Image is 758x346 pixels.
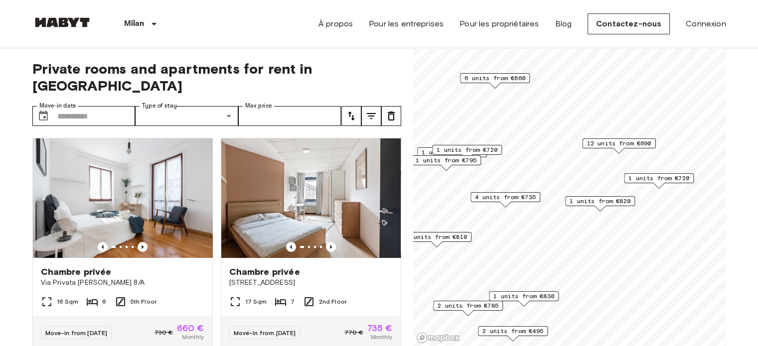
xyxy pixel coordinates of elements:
[33,138,212,258] img: Marketing picture of unit IT-14-055-006-02H
[482,327,543,336] span: 2 units from €495
[422,148,482,157] span: 1 units from €720
[32,60,401,94] span: Private rooms and apartments for rent in [GEOGRAPHIC_DATA]
[493,292,554,301] span: 1 units from €830
[124,18,145,30] p: Milan
[41,266,112,278] span: Chambre privée
[470,192,540,208] div: Map marker
[628,174,689,183] span: 1 units from €720
[39,102,76,110] label: Move-in date
[587,139,651,148] span: 12 units from €690
[370,333,392,342] span: Monthly
[41,278,204,288] span: Via Privata [PERSON_NAME] 8/A
[475,193,536,202] span: 4 units from €735
[291,297,295,306] span: 7
[459,18,539,30] a: Pour les propriétaires
[45,329,108,337] span: Move-in from [DATE]
[286,242,296,252] button: Previous image
[432,145,502,160] div: Map marker
[344,328,363,337] span: 770 €
[686,18,726,30] a: Connexion
[229,278,393,288] span: [STREET_ADDRESS]
[32,17,92,27] img: Habyt
[460,73,530,89] div: Map marker
[588,13,670,34] a: Contactez-nous
[489,291,559,307] div: Map marker
[234,329,296,337] span: Move-in from [DATE]
[406,232,467,241] span: 1 units from €810
[438,301,498,310] span: 2 units from €785
[367,324,393,333] span: 735 €
[478,326,548,342] div: Map marker
[221,138,401,258] img: Marketing picture of unit IT-14-037-006-02H
[318,18,353,30] a: À propos
[326,242,336,252] button: Previous image
[245,297,267,306] span: 17 Sqm
[142,102,177,110] label: Type of stay
[229,266,300,278] span: Chambre privée
[369,18,444,30] a: Pour les entreprises
[154,328,173,337] span: 730 €
[433,301,503,316] div: Map marker
[402,232,471,247] div: Map marker
[245,102,272,110] label: Max price
[570,197,630,206] span: 1 units from €820
[416,332,460,344] a: Mapbox logo
[57,297,79,306] span: 16 Sqm
[102,297,106,306] span: 6
[361,106,381,126] button: tune
[411,155,481,171] div: Map marker
[138,242,148,252] button: Previous image
[33,106,53,126] button: Choose date
[624,173,694,189] div: Map marker
[565,196,635,212] div: Map marker
[464,74,525,83] span: 6 units from €660
[555,18,572,30] a: Blog
[341,106,361,126] button: tune
[131,297,156,306] span: 5th Floor
[177,324,204,333] span: 660 €
[437,145,497,154] span: 1 units from €720
[417,147,487,163] div: Map marker
[182,333,204,342] span: Monthly
[319,297,347,306] span: 2nd Floor
[582,138,655,154] div: Map marker
[98,242,108,252] button: Previous image
[381,106,401,126] button: tune
[416,156,476,165] span: 1 units from €795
